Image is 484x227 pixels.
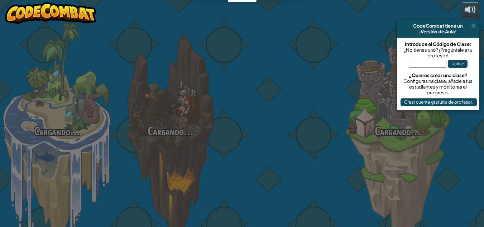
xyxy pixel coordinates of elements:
div: CodeCombat tiene un [400,23,476,29]
button: Unirse [448,60,468,68]
img: CodeCombat - Learn how to code by playing a game [5,2,97,24]
button: Crear cuenta gratuita de profesor. [401,98,477,106]
button: Ajustar volúmen [461,2,479,19]
div: ¿Quieres crear una clase? [401,72,476,78]
div: Introduce el Código de Clase: [401,41,476,47]
div: Configura una clase, añade a tus estudiantes y monitorea el progreso. [401,78,476,95]
div: ¿No tienes uno? ¡Pregúntale a tu profesor! [401,47,476,58]
div: ¡Versión de Aula! [400,29,476,34]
